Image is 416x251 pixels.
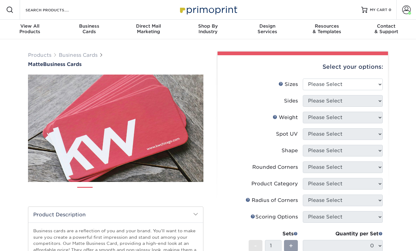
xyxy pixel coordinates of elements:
div: Shape [282,147,298,154]
a: BusinessCards [59,20,119,39]
a: Direct MailMarketing [119,20,178,39]
h2: Product Description [28,207,203,222]
span: Business [59,23,119,29]
div: Sizes [278,81,298,88]
span: Shop By [178,23,238,29]
span: Resources [297,23,357,29]
div: Sides [284,97,298,105]
a: DesignServices [238,20,297,39]
div: Spot UV [276,130,298,138]
a: Business Cards [59,52,98,58]
div: Sets [249,230,298,237]
a: Shop ByIndustry [178,20,238,39]
div: Cards [59,23,119,34]
div: Services [238,23,297,34]
div: & Support [357,23,416,34]
div: Quantity per Set [303,230,383,237]
span: 0 [389,8,391,12]
span: Design [238,23,297,29]
div: & Templates [297,23,357,34]
span: + [289,241,293,250]
span: - [254,241,257,250]
img: Business Cards 02 [98,184,113,200]
span: Direct Mail [119,23,178,29]
div: Scoring Options [250,213,298,221]
span: Matte [28,61,43,67]
a: MatteBusiness Cards [28,61,203,67]
div: Radius of Corners [246,197,298,204]
div: Industry [178,23,238,34]
a: Resources& Templates [297,20,357,39]
img: Business Cards 03 [118,184,134,200]
div: Marketing [119,23,178,34]
div: Rounded Corners [252,164,298,171]
img: Business Cards 04 [139,184,154,200]
div: Select your options: [222,55,383,79]
input: SEARCH PRODUCTS..... [25,6,85,14]
a: Contact& Support [357,20,416,39]
img: Matte 01 [28,41,203,216]
img: Business Cards 01 [77,185,93,200]
span: Contact [357,23,416,29]
a: Products [28,52,51,58]
h1: Business Cards [28,61,203,67]
img: Primoprint [177,3,239,16]
span: MY CART [370,7,387,13]
div: Weight [273,114,298,121]
div: Product Category [251,180,298,187]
